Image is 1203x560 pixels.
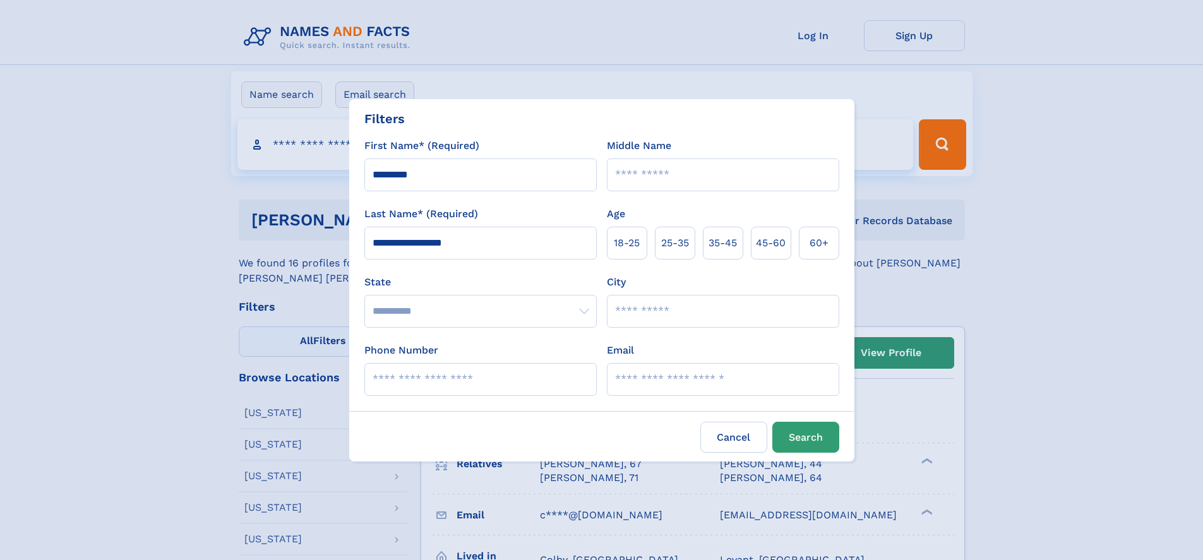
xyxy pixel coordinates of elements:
span: 35‑45 [709,235,737,251]
span: 45‑60 [756,235,786,251]
span: 18‑25 [614,235,640,251]
label: State [364,275,597,290]
label: Middle Name [607,138,671,153]
span: 25‑35 [661,235,689,251]
div: Filters [364,109,405,128]
button: Search [772,422,839,453]
span: 60+ [810,235,829,251]
label: Cancel [700,422,767,453]
label: Age [607,206,625,222]
label: Email [607,343,634,358]
label: City [607,275,626,290]
label: Phone Number [364,343,438,358]
label: Last Name* (Required) [364,206,478,222]
label: First Name* (Required) [364,138,479,153]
